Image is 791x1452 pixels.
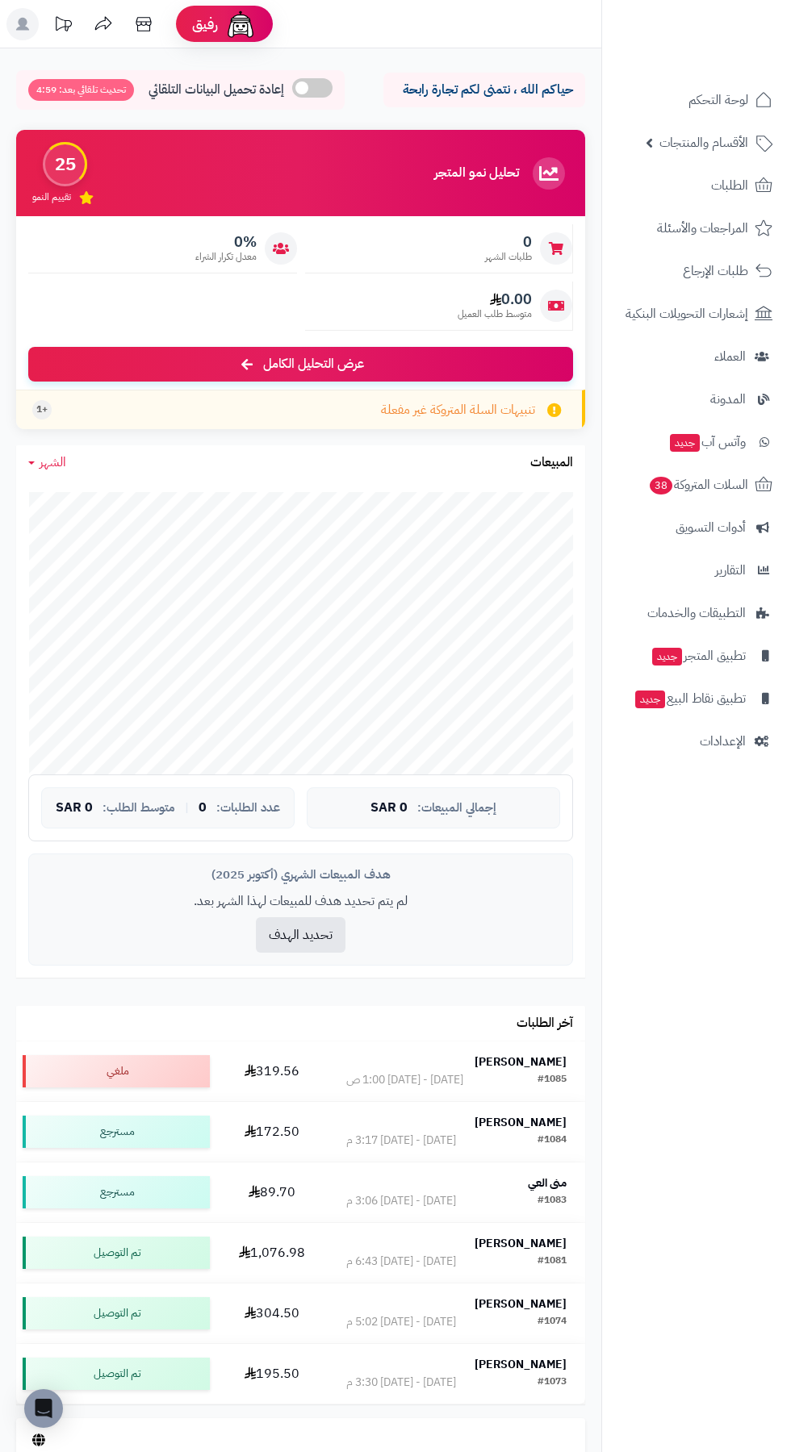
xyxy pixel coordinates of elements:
span: تطبيق المتجر [651,645,746,667]
span: 0 [199,801,207,816]
a: العملاء [612,337,781,376]
span: الشهر [40,453,66,472]
span: 0 SAR [370,801,408,816]
span: الطلبات [711,174,748,197]
a: المدونة [612,380,781,419]
strong: [PERSON_NAME] [475,1296,567,1312]
div: #1074 [538,1314,567,1330]
div: [DATE] - [DATE] 3:06 م [346,1193,456,1209]
span: الأقسام والمنتجات [659,131,748,154]
span: المراجعات والأسئلة [657,217,748,240]
span: الإعدادات [700,730,746,753]
span: تحديث تلقائي بعد: 4:59 [28,79,134,101]
div: [DATE] - [DATE] 6:43 م [346,1254,456,1270]
span: التقارير [715,559,746,582]
div: [DATE] - [DATE] 3:30 م [346,1375,456,1391]
span: إعادة تحميل البيانات التلقائي [149,81,284,99]
p: حياكم الله ، نتمنى لكم تجارة رابحة [395,81,573,99]
span: جديد [670,434,700,452]
div: تم التوصيل [23,1297,210,1329]
a: وآتس آبجديد [612,423,781,461]
div: #1085 [538,1072,567,1088]
div: [DATE] - [DATE] 3:17 م [346,1133,456,1149]
div: [DATE] - [DATE] 5:02 م [346,1314,456,1330]
div: #1083 [538,1193,567,1209]
strong: منى العي [528,1175,567,1191]
span: عدد الطلبات: [216,801,280,815]
span: رفيق [192,15,218,34]
div: تم التوصيل [23,1237,210,1269]
span: عرض التحليل الكامل [263,355,364,373]
span: متوسط الطلب: [103,801,175,815]
strong: [PERSON_NAME] [475,1054,567,1070]
span: المدونة [710,388,746,411]
span: 0 SAR [56,801,93,816]
span: +1 [36,403,48,416]
span: إجمالي المبيعات: [417,801,496,815]
span: تقييم النمو [32,190,71,204]
a: تطبيق المتجرجديد [612,636,781,675]
td: 195.50 [216,1344,328,1404]
a: الإعدادات [612,722,781,761]
td: 89.70 [216,1162,328,1222]
span: 38 [650,477,672,494]
a: المراجعات والأسئلة [612,209,781,248]
span: العملاء [714,345,746,368]
span: أدوات التسويق [676,516,746,539]
a: أدوات التسويق [612,508,781,547]
h3: تحليل نمو المتجر [434,166,519,181]
span: 0.00 [458,290,532,308]
a: التطبيقات والخدمات [612,594,781,632]
a: التقارير [612,551,781,590]
span: تطبيق نقاط البيع [634,687,746,710]
span: جديد [652,648,682,665]
button: تحديد الهدف [256,917,345,953]
span: معدل تكرار الشراء [195,250,257,264]
div: هدف المبيعات الشهري (أكتوبر 2025) [41,866,560,883]
span: تنبيهات السلة المتروكة غير مفعلة [381,401,535,419]
span: السلات المتروكة [648,474,748,496]
h3: المبيعات [530,456,573,470]
div: مسترجع [23,1116,210,1148]
span: إشعارات التحويلات البنكية [626,302,748,325]
span: طلبات الشهر [485,250,532,264]
a: عرض التحليل الكامل [28,347,573,382]
span: التطبيقات والخدمات [647,602,746,624]
img: ai-face.png [224,8,257,40]
span: 0% [195,233,257,251]
img: logo-2.png [681,40,776,74]
a: تحديثات المنصة [43,8,83,44]
a: تطبيق نقاط البيعجديد [612,679,781,718]
span: طلبات الإرجاع [683,260,748,282]
span: متوسط طلب العميل [458,307,532,321]
a: السلات المتروكة38 [612,465,781,504]
td: 304.50 [216,1283,328,1343]
div: #1081 [538,1254,567,1270]
div: #1073 [538,1375,567,1391]
span: لوحة التحكم [688,89,748,111]
span: | [185,802,189,814]
div: Open Intercom Messenger [24,1389,63,1428]
td: 172.50 [216,1102,328,1162]
p: لم يتم تحديد هدف للمبيعات لهذا الشهر بعد. [41,892,560,911]
h3: آخر الطلبات [517,1016,573,1031]
strong: [PERSON_NAME] [475,1114,567,1131]
span: جديد [635,691,665,708]
div: #1084 [538,1133,567,1149]
span: وآتس آب [668,431,746,453]
span: 0 [485,233,532,251]
a: لوحة التحكم [612,81,781,119]
strong: [PERSON_NAME] [475,1356,567,1373]
td: 1,076.98 [216,1223,328,1283]
strong: [PERSON_NAME] [475,1235,567,1252]
td: 319.56 [216,1041,328,1101]
a: إشعارات التحويلات البنكية [612,294,781,333]
a: طلبات الإرجاع [612,252,781,290]
div: تم التوصيل [23,1358,210,1390]
a: الشهر [28,453,66,472]
div: مسترجع [23,1176,210,1208]
div: ملغي [23,1055,210,1087]
a: الطلبات [612,166,781,205]
div: [DATE] - [DATE] 1:00 ص [346,1072,463,1088]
